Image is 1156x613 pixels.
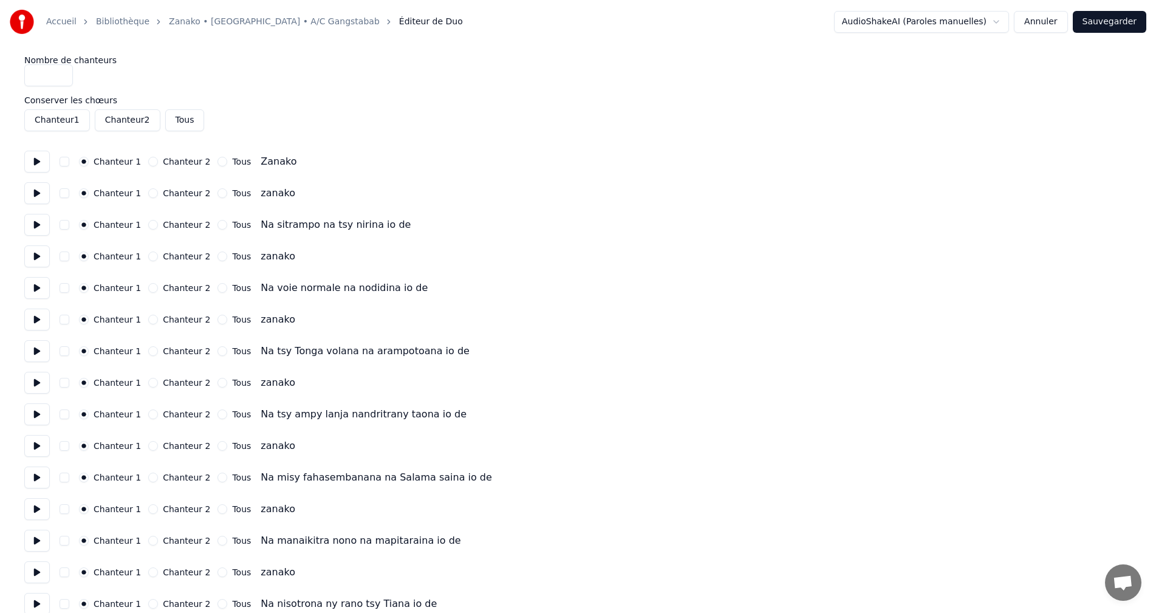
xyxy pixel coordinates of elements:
img: youka [10,10,34,34]
label: Chanteur 1 [94,536,141,545]
label: Chanteur 2 [163,600,210,608]
label: Chanteur 1 [94,221,141,229]
div: Na tsy ampy lanja nandritrany taona io de [261,407,467,422]
div: zanako [261,502,295,516]
label: Chanteur 1 [94,157,141,166]
label: Chanteur 2 [163,568,210,577]
label: Chanteur 1 [94,315,141,324]
button: Tous [165,109,205,131]
span: Éditeur de Duo [399,16,463,28]
label: Chanteur 1 [94,568,141,577]
label: Tous [232,410,251,419]
div: Na nisotrona ny rano tsy Tiana io de [261,597,437,611]
label: Chanteur 1 [94,442,141,450]
label: Chanteur 2 [163,536,210,545]
label: Tous [232,252,251,261]
div: Na manaikitra nono na mapitaraina io de [261,533,460,548]
label: Chanteur 2 [163,378,210,387]
div: Na misy fahasembanana na Salama saina io de [261,470,492,485]
label: Tous [232,347,251,355]
button: Annuler [1014,11,1067,33]
label: Tous [232,378,251,387]
div: Na voie normale na nodidina io de [261,281,428,295]
div: zanako [261,375,295,390]
label: Chanteur 2 [163,315,210,324]
label: Chanteur 2 [163,189,210,197]
button: Chanteur2 [95,109,160,131]
label: Chanteur 2 [163,442,210,450]
nav: breadcrumb [46,16,463,28]
div: Na sitrampo na tsy nirina io de [261,217,411,232]
div: Zanako [261,154,296,169]
label: Chanteur 1 [94,347,141,355]
label: Chanteur 2 [163,284,210,292]
label: Chanteur 1 [94,378,141,387]
label: Tous [232,221,251,229]
label: Chanteur 2 [163,505,210,513]
label: Chanteur 1 [94,284,141,292]
label: Tous [232,505,251,513]
label: Chanteur 2 [163,347,210,355]
div: zanako [261,312,295,327]
label: Tous [232,473,251,482]
div: zanako [261,249,295,264]
div: zanako [261,186,295,200]
label: Chanteur 1 [94,600,141,608]
button: Chanteur1 [24,109,90,131]
label: Chanteur 1 [94,252,141,261]
label: Tous [232,442,251,450]
label: Tous [232,568,251,577]
label: Chanteur 2 [163,157,210,166]
a: Bibliothèque [96,16,149,28]
label: Tous [232,157,251,166]
label: Tous [232,284,251,292]
button: Sauvegarder [1073,11,1146,33]
a: Zanako • [GEOGRAPHIC_DATA] • A/C Gangstabab [169,16,380,28]
div: zanako [261,439,295,453]
label: Chanteur 2 [163,252,210,261]
a: Accueil [46,16,77,28]
label: Chanteur 1 [94,189,141,197]
label: Tous [232,315,251,324]
label: Chanteur 1 [94,473,141,482]
label: Chanteur 2 [163,473,210,482]
label: Tous [232,189,251,197]
label: Chanteur 2 [163,221,210,229]
label: Chanteur 1 [94,410,141,419]
label: Nombre de chanteurs [24,56,1132,64]
div: zanako [261,565,295,580]
label: Chanteur 2 [163,410,210,419]
label: Tous [232,536,251,545]
label: Chanteur 1 [94,505,141,513]
div: Na tsy Tonga volana na arampotoana io de [261,344,470,358]
label: Tous [232,600,251,608]
label: Conserver les chœurs [24,96,1132,104]
a: Ouvrir le chat [1105,564,1141,601]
